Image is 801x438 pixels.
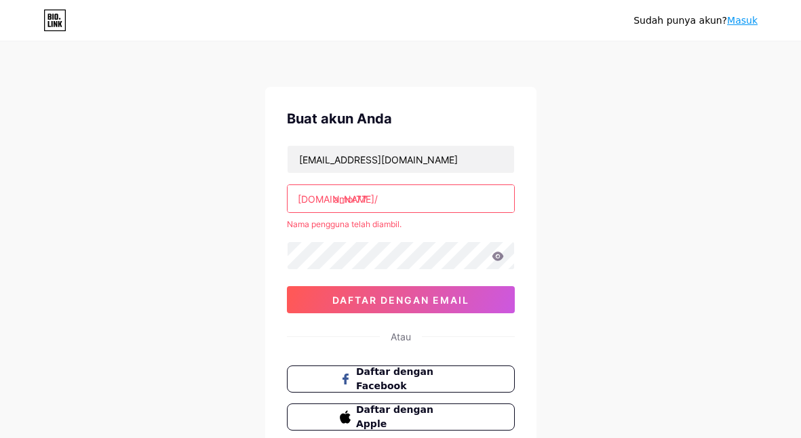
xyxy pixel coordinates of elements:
[287,111,392,127] font: Buat akun Anda
[633,15,727,26] font: Sudah punya akun?
[727,15,758,26] a: Masuk
[288,185,514,212] input: nama belakang
[356,366,433,391] font: Daftar dengan Facebook
[391,331,411,342] font: Atau
[287,219,402,229] font: Nama pengguna telah diambil.
[356,404,433,429] font: Daftar dengan Apple
[288,146,514,173] input: E-mail
[287,365,515,393] button: Daftar dengan Facebook
[287,403,515,431] button: Daftar dengan Apple
[332,294,469,306] font: daftar dengan email
[287,286,515,313] button: daftar dengan email
[298,193,378,205] font: [DOMAIN_NAME]/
